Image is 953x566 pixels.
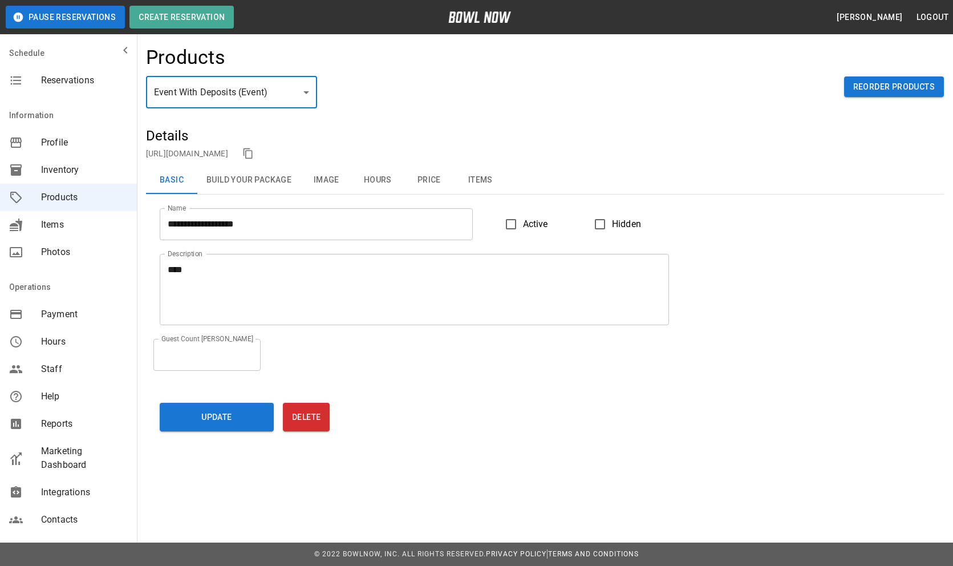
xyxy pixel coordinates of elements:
div: basic tabs example [146,167,944,194]
span: Items [41,218,128,232]
span: Products [41,191,128,204]
button: Create Reservation [129,6,234,29]
button: Price [403,167,455,194]
button: Hours [352,167,403,194]
button: Build Your Package [197,167,301,194]
button: Pause Reservations [6,6,125,29]
span: Photos [41,245,128,259]
span: Inventory [41,163,128,177]
a: [URL][DOMAIN_NAME] [146,149,228,158]
button: Delete [283,403,330,431]
span: Help [41,390,128,403]
button: Logout [912,7,953,28]
a: Privacy Policy [486,550,546,558]
button: copy link [240,145,257,162]
button: Basic [146,167,197,194]
span: Integrations [41,486,128,499]
span: © 2022 BowlNow, Inc. All Rights Reserved. [314,550,486,558]
span: Active [523,217,548,231]
span: Contacts [41,513,128,527]
button: Reorder Products [844,76,944,98]
input: Guest Count [PERSON_NAME] [153,339,261,371]
label: Hidden products will not be visible to customers. You can still create and use them for bookings. [588,212,641,236]
button: Items [455,167,506,194]
h4: Products [146,46,225,70]
span: Marketing Dashboard [41,444,128,472]
div: Event With Deposits (Event) [146,76,317,108]
button: [PERSON_NAME] [832,7,907,28]
span: Hidden [612,217,641,231]
button: Image [301,167,352,194]
span: Staff [41,362,128,376]
a: Terms and Conditions [548,550,639,558]
span: Payment [41,308,128,321]
img: logo [448,11,511,23]
span: Hours [41,335,128,349]
span: Reservations [41,74,128,87]
h5: Details [146,127,944,145]
span: Profile [41,136,128,149]
span: Reports [41,417,128,431]
button: Update [160,403,274,431]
